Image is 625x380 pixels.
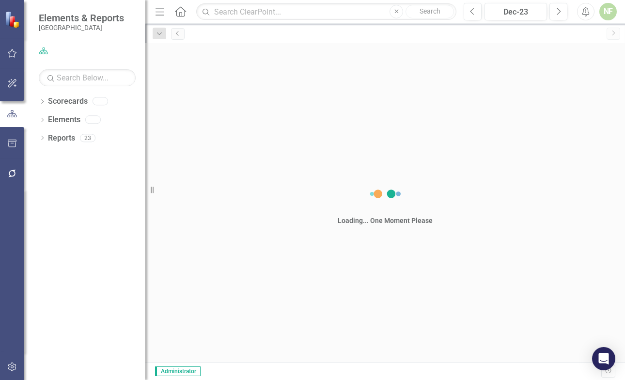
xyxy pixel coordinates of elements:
[48,114,80,126] a: Elements
[80,134,95,142] div: 23
[48,133,75,144] a: Reports
[592,347,615,370] div: Open Intercom Messenger
[406,5,454,18] button: Search
[599,3,617,20] button: NF
[39,69,136,86] input: Search Below...
[196,3,456,20] input: Search ClearPoint...
[420,7,440,15] span: Search
[488,6,544,18] div: Dec-23
[39,12,124,24] span: Elements & Reports
[39,24,124,32] small: [GEOGRAPHIC_DATA]
[48,96,88,107] a: Scorecards
[155,366,201,376] span: Administrator
[484,3,547,20] button: Dec-23
[338,216,433,225] div: Loading... One Moment Please
[5,11,22,28] img: ClearPoint Strategy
